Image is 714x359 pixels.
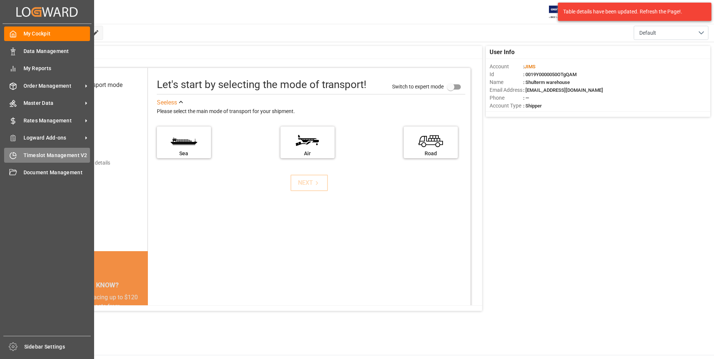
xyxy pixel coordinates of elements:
[634,26,708,40] button: open menu
[24,99,83,107] span: Master Data
[24,30,90,38] span: My Cockpit
[490,63,523,71] span: Account
[524,64,535,69] span: JIMS
[392,83,444,89] span: Switch to expert mode
[298,178,321,187] div: NEXT
[490,94,523,102] span: Phone
[157,98,177,107] div: See less
[291,175,328,191] button: NEXT
[24,117,83,125] span: Rates Management
[523,72,577,77] span: : 0019Y0000050OTgQAM
[161,150,207,157] div: Sea
[490,48,515,57] span: User Info
[549,6,575,19] img: Exertis%20JAM%20-%20Email%20Logo.jpg_1722504956.jpg
[563,8,701,16] div: Table details have been updated. Refresh the Page!.
[523,103,542,109] span: : Shipper
[490,78,523,86] span: Name
[523,95,529,101] span: : —
[137,293,148,347] button: next slide / item
[4,44,90,58] a: Data Management
[523,79,570,85] span: : Shulterm warehouse
[24,47,90,55] span: Data Management
[639,29,656,37] span: Default
[523,64,535,69] span: :
[490,71,523,78] span: Id
[24,343,91,351] span: Sidebar Settings
[24,65,90,72] span: My Reports
[63,159,110,167] div: Add shipping details
[4,26,90,41] a: My Cockpit
[24,134,83,142] span: Logward Add-ons
[4,148,90,162] a: Timeslot Management V2
[157,107,465,116] div: Please select the main mode of transport for your shipment.
[490,86,523,94] span: Email Address
[407,150,454,157] div: Road
[284,150,331,157] div: Air
[490,102,523,110] span: Account Type
[24,152,90,159] span: Timeslot Management V2
[157,77,366,93] div: Let's start by selecting the mode of transport!
[523,87,603,93] span: : [EMAIL_ADDRESS][DOMAIN_NAME]
[24,82,83,90] span: Order Management
[24,169,90,177] span: Document Management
